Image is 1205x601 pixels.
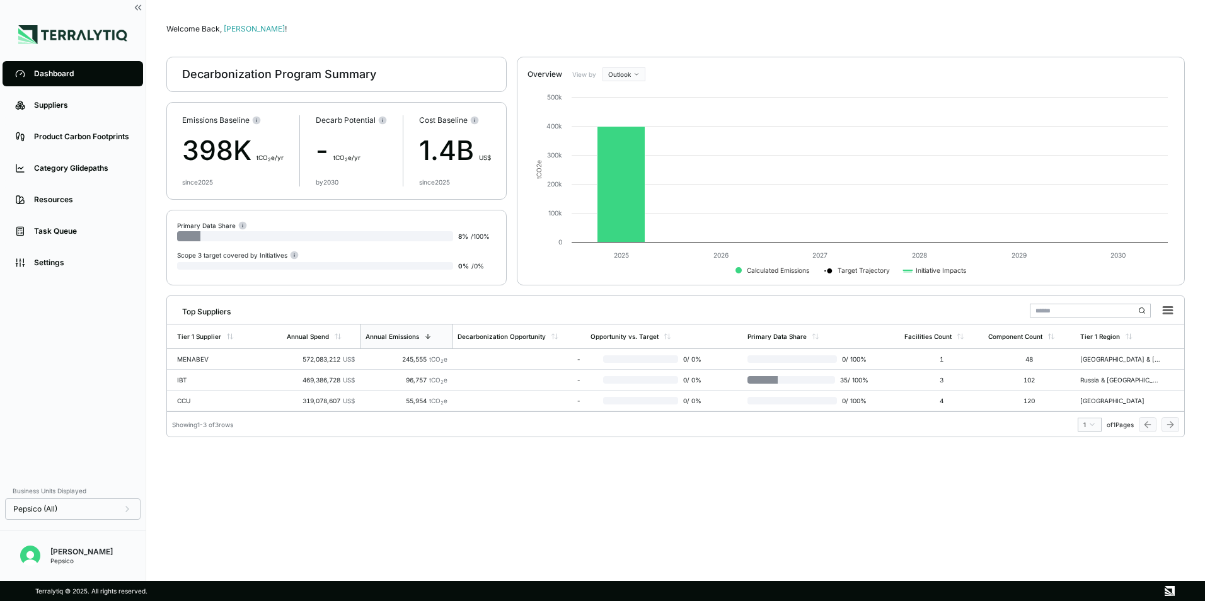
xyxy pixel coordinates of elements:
[20,546,40,566] img: Erik Hut
[1080,376,1161,384] div: Russia & [GEOGRAPHIC_DATA]
[287,355,354,363] div: 572,083,212
[535,160,543,179] text: tCO e
[316,178,338,186] div: by 2030
[558,238,562,246] text: 0
[458,333,546,340] div: Decarbonization Opportunity
[988,376,1070,384] div: 102
[316,115,387,125] div: Decarb Potential
[678,397,712,404] span: 0 / 0 %
[268,157,271,163] sub: 2
[916,266,966,275] text: Initiative Impacts
[1078,418,1102,432] button: 1
[602,67,645,81] button: Outlook
[1110,251,1126,259] text: 2030
[172,421,233,428] div: Showing 1 - 3 of 3 rows
[548,209,562,217] text: 100k
[1107,421,1134,428] span: of 1 Pages
[458,355,580,363] div: -
[182,67,376,82] div: Decarbonization Program Summary
[546,122,562,130] text: 400k
[912,251,927,259] text: 2028
[988,355,1070,363] div: 48
[988,397,1070,404] div: 120
[528,69,562,79] div: Overview
[458,376,580,384] div: -
[608,71,631,78] span: Outlook
[1083,421,1096,428] div: 1
[441,358,444,364] sub: 2
[419,178,450,186] div: since 2025
[285,24,287,33] span: !
[343,376,355,384] span: US$
[471,232,490,240] span: / 100 %
[441,400,444,406] sub: 2
[182,178,213,186] div: since 2025
[678,376,712,384] span: 0 / 0 %
[591,333,659,340] div: Opportunity vs. Target
[182,130,284,171] div: 398K
[316,130,387,171] div: -
[365,376,447,384] div: 96,757
[1080,333,1120,340] div: Tier 1 Region
[429,397,447,404] span: tCO e
[34,163,130,173] div: Category Glidepaths
[50,557,113,564] div: Pepsico
[837,355,868,363] span: 0 / 100 %
[365,397,447,404] div: 55,954
[343,397,355,404] span: US$
[1080,397,1161,404] div: [GEOGRAPHIC_DATA]
[34,69,130,79] div: Dashboard
[177,333,221,340] div: Tier 1 Supplier
[812,251,827,259] text: 2027
[166,24,1185,34] div: Welcome Back,
[34,226,130,236] div: Task Queue
[547,93,562,101] text: 500k
[345,157,348,163] sub: 2
[747,333,807,340] div: Primary Data Share
[15,541,45,571] button: Open user button
[287,333,329,340] div: Annual Spend
[13,504,57,514] span: Pepsico (All)
[678,355,712,363] span: 0 / 0 %
[904,355,978,363] div: 1
[458,262,469,270] span: 0 %
[50,547,113,557] div: [PERSON_NAME]
[429,376,447,384] span: tCO e
[479,154,491,161] span: US$
[182,115,284,125] div: Emissions Baseline
[904,397,978,404] div: 4
[547,180,562,188] text: 200k
[904,376,978,384] div: 3
[177,397,258,404] div: CCU
[713,251,729,259] text: 2026
[34,258,130,268] div: Settings
[747,266,809,274] text: Calculated Emissions
[419,130,491,171] div: 1.4B
[177,220,247,230] div: Primary Data Share
[366,333,419,340] div: Annual Emissions
[34,195,130,205] div: Resources
[429,355,447,363] span: tCO e
[838,266,890,275] text: Target Trajectory
[904,333,952,340] div: Facilities Count
[177,250,299,260] div: Scope 3 target covered by Initiatives
[18,25,127,44] img: Logo
[257,154,284,161] span: t CO e/yr
[287,397,354,404] div: 319,078,607
[614,251,629,259] text: 2025
[287,376,354,384] div: 469,386,728
[547,151,562,159] text: 300k
[441,379,444,385] sub: 2
[1012,251,1027,259] text: 2029
[988,333,1042,340] div: Component Count
[1080,355,1161,363] div: [GEOGRAPHIC_DATA] & [GEOGRAPHIC_DATA]
[224,24,287,33] span: [PERSON_NAME]
[34,132,130,142] div: Product Carbon Footprints
[177,355,258,363] div: MENABEV
[835,376,868,384] span: 35 / 100 %
[333,154,360,161] span: t CO e/yr
[572,71,597,78] label: View by
[458,232,468,240] span: 8 %
[471,262,484,270] span: / 0 %
[365,355,447,363] div: 245,555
